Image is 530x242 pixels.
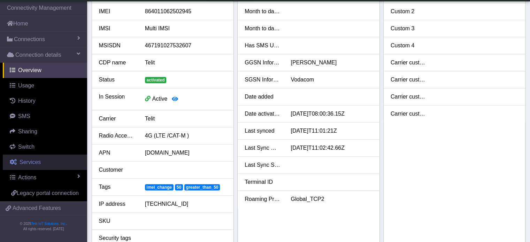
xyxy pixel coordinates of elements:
[385,76,431,84] div: Carrier custom 2
[3,124,87,139] a: Sharing
[94,115,140,123] div: Carrier
[3,139,87,155] a: Switch
[285,76,377,84] div: Vodacom
[140,7,232,16] div: 864011062502945
[145,77,167,83] span: activated
[18,144,34,150] span: Switch
[239,144,285,152] div: Last Sync Data Usage
[385,7,431,16] div: Custom 2
[167,93,183,106] button: View session details
[17,190,79,196] span: Legacy portal connection
[239,7,285,16] div: Month to date SMS
[140,24,232,33] div: Multi IMSI
[239,24,285,33] div: Month to date voice
[140,132,232,140] div: 4G (LTE /CAT-M )
[239,178,285,186] div: Terminal ID
[145,184,174,190] span: imei_change
[18,174,36,180] span: Actions
[285,127,377,135] div: [DATE]T11:01:21Z
[14,35,45,44] span: Connections
[285,195,377,203] div: Global_TCP2
[385,24,431,33] div: Custom 3
[285,58,377,67] div: [PERSON_NAME]
[140,58,232,67] div: Telit
[140,115,232,123] div: Telit
[285,144,377,152] div: [DATE]T11:02:42.66Z
[385,58,431,67] div: Carrier custom 1
[18,128,37,134] span: Sharing
[94,76,140,84] div: Status
[3,93,87,109] a: History
[239,58,285,67] div: GGSN Information
[94,41,140,50] div: MSISDN
[239,93,285,101] div: Date added
[175,184,183,190] span: 50
[239,76,285,84] div: SGSN Information
[140,200,232,208] div: [TECHNICAL_ID]
[3,78,87,93] a: Usage
[94,24,140,33] div: IMSI
[18,67,41,73] span: Overview
[94,132,140,140] div: Radio Access Tech
[20,159,41,165] span: Services
[18,98,36,104] span: History
[94,200,140,208] div: IP address
[3,170,87,185] a: Actions
[239,110,285,118] div: Date activated
[18,83,34,88] span: Usage
[94,149,140,157] div: APN
[152,96,168,102] span: Active
[239,161,285,169] div: Last Sync SMS Usage
[31,222,66,226] a: Telit IoT Solutions, Inc.
[94,217,140,225] div: SKU
[94,183,140,191] div: Tags
[140,41,232,50] div: 467191027532607
[385,93,431,101] div: Carrier custom 3
[385,41,431,50] div: Custom 4
[94,7,140,16] div: IMEI
[239,127,285,135] div: Last synced
[184,184,220,190] span: greater_than_50
[140,149,232,157] div: [DOMAIN_NAME]
[239,41,285,50] div: Has SMS Usage
[18,113,30,119] span: SMS
[15,51,61,59] span: Connection details
[239,195,285,203] div: Roaming Profile
[94,93,140,106] div: In Session
[94,166,140,174] div: Customer
[385,110,431,118] div: Carrier custom 4
[94,58,140,67] div: CDP name
[285,110,377,118] div: [DATE]T08:00:36.15Z
[3,109,87,124] a: SMS
[3,63,87,78] a: Overview
[3,155,87,170] a: Services
[13,204,61,212] span: Advanced Features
